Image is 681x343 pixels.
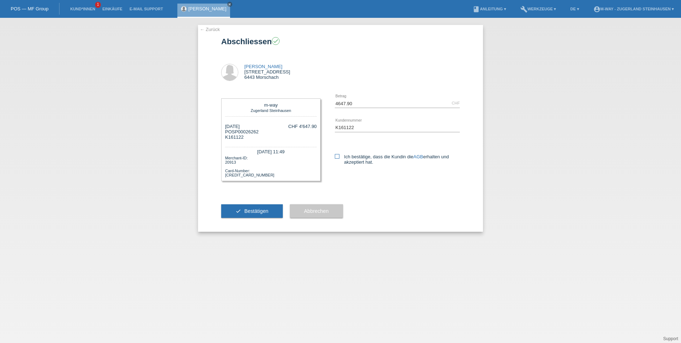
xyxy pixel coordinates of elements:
a: Einkäufe [99,7,126,11]
a: POS — MF Group [11,6,48,11]
label: Ich bestätige, dass die Kundin die erhalten und akzeptiert hat. [335,154,460,165]
div: [STREET_ADDRESS] 6443 Morschach [244,64,290,80]
div: Zugerland Steinhausen [227,108,315,113]
i: account_circle [593,6,601,13]
span: Bestätigen [244,208,269,214]
a: Support [663,336,678,341]
div: m-way [227,102,315,108]
div: CHF [452,101,460,105]
button: Abbrechen [290,204,343,218]
a: AGB [414,154,423,159]
a: bookAnleitung ▾ [469,7,509,11]
i: build [520,6,527,13]
button: check Bestätigen [221,204,283,218]
a: close [227,2,232,7]
a: ← Zurück [200,27,220,32]
span: Abbrechen [304,208,329,214]
a: account_circlem-way - Zugerland Steinhausen ▾ [590,7,677,11]
a: DE ▾ [567,7,582,11]
h1: Abschliessen [221,37,460,46]
a: [PERSON_NAME] [188,6,227,11]
i: close [228,2,232,6]
i: check [235,208,241,214]
i: book [473,6,480,13]
div: CHF 4'647.90 [288,124,317,129]
div: [DATE] 11:49 [225,147,317,155]
div: Merchant-ID: 20913 Card-Number: [CREDIT_CARD_NUMBER] [225,155,317,177]
a: Kund*innen [67,7,99,11]
a: buildWerkzeuge ▾ [517,7,560,11]
div: [DATE] POSP00026262 [225,124,259,140]
span: K161122 [225,134,244,140]
a: E-Mail Support [126,7,167,11]
span: 1 [95,2,101,8]
a: [PERSON_NAME] [244,64,282,69]
i: check [272,38,279,44]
